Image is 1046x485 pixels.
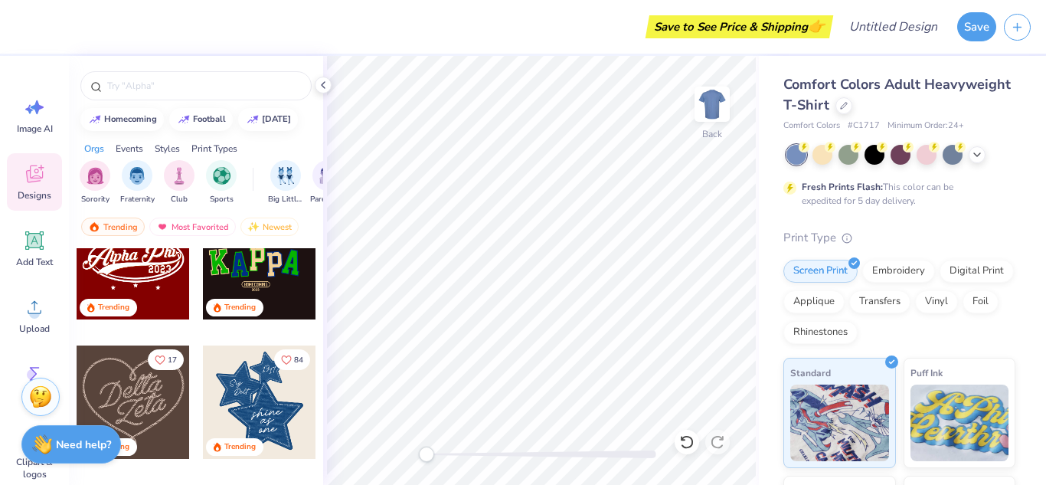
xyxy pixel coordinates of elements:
span: Image AI [17,123,53,135]
div: Digital Print [940,260,1014,283]
span: Clipart & logos [9,456,60,480]
img: Standard [790,385,889,461]
span: Big Little Reveal [268,194,303,205]
span: Upload [19,323,50,335]
div: Newest [240,218,299,236]
span: 17 [168,356,177,364]
div: Vinyl [915,290,958,313]
div: filter for Fraternity [120,160,155,205]
div: homecoming [104,115,157,123]
div: Rhinestones [783,321,858,344]
div: Trending [98,302,129,313]
div: Transfers [849,290,910,313]
div: Most Favorited [149,218,236,236]
div: Accessibility label [419,447,434,462]
button: filter button [164,160,194,205]
button: filter button [120,160,155,205]
strong: Fresh Prints Flash: [802,181,883,193]
div: Trending [81,218,145,236]
span: Sports [210,194,234,205]
span: # C1717 [848,120,880,133]
img: trend_line.gif [178,115,190,124]
span: Standard [790,365,831,381]
span: Fraternity [120,194,155,205]
img: most_fav.gif [156,221,168,232]
img: trend_line.gif [89,115,101,124]
div: Foil [963,290,999,313]
button: football [169,108,233,131]
div: Print Type [783,229,1015,247]
span: Puff Ink [910,365,943,381]
img: newest.gif [247,221,260,232]
div: Screen Print [783,260,858,283]
span: 84 [294,356,303,364]
div: Trending [224,302,256,313]
div: filter for Sorority [80,160,110,205]
img: Sorority Image [87,167,104,185]
span: 👉 [808,17,825,35]
div: Orgs [84,142,104,156]
img: Parent's Weekend Image [319,167,337,185]
button: Like [274,349,310,370]
img: Fraternity Image [129,167,145,185]
input: Try "Alpha" [106,78,302,93]
img: Back [697,89,727,120]
button: [DATE] [238,108,298,131]
div: football [193,115,226,123]
div: halloween [262,115,291,123]
div: filter for Club [164,160,194,205]
button: filter button [310,160,345,205]
img: Sports Image [213,167,230,185]
img: trend_line.gif [247,115,259,124]
span: Comfort Colors [783,120,840,133]
span: Parent's Weekend [310,194,345,205]
span: Add Text [16,256,53,268]
div: Back [702,127,722,141]
img: Club Image [171,167,188,185]
button: filter button [206,160,237,205]
span: Designs [18,189,51,202]
span: Club [171,194,188,205]
div: This color can be expedited for 5 day delivery. [802,180,990,208]
button: filter button [80,160,110,205]
div: Events [116,142,143,156]
div: filter for Sports [206,160,237,205]
img: Puff Ink [910,385,1009,461]
div: Save to See Price & Shipping [649,15,829,38]
span: Comfort Colors Adult Heavyweight T-Shirt [783,75,1011,114]
button: Save [957,12,996,41]
div: Print Types [191,142,237,156]
div: filter for Big Little Reveal [268,160,303,205]
button: Like [148,349,184,370]
input: Untitled Design [837,11,950,42]
img: Big Little Reveal Image [277,167,294,185]
div: Applique [783,290,845,313]
strong: Need help? [56,437,111,452]
span: Sorority [81,194,110,205]
div: Embroidery [862,260,935,283]
div: Trending [224,441,256,453]
img: trending.gif [88,221,100,232]
span: Minimum Order: 24 + [887,120,964,133]
div: Styles [155,142,180,156]
button: homecoming [80,108,164,131]
div: filter for Parent's Weekend [310,160,345,205]
button: filter button [268,160,303,205]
